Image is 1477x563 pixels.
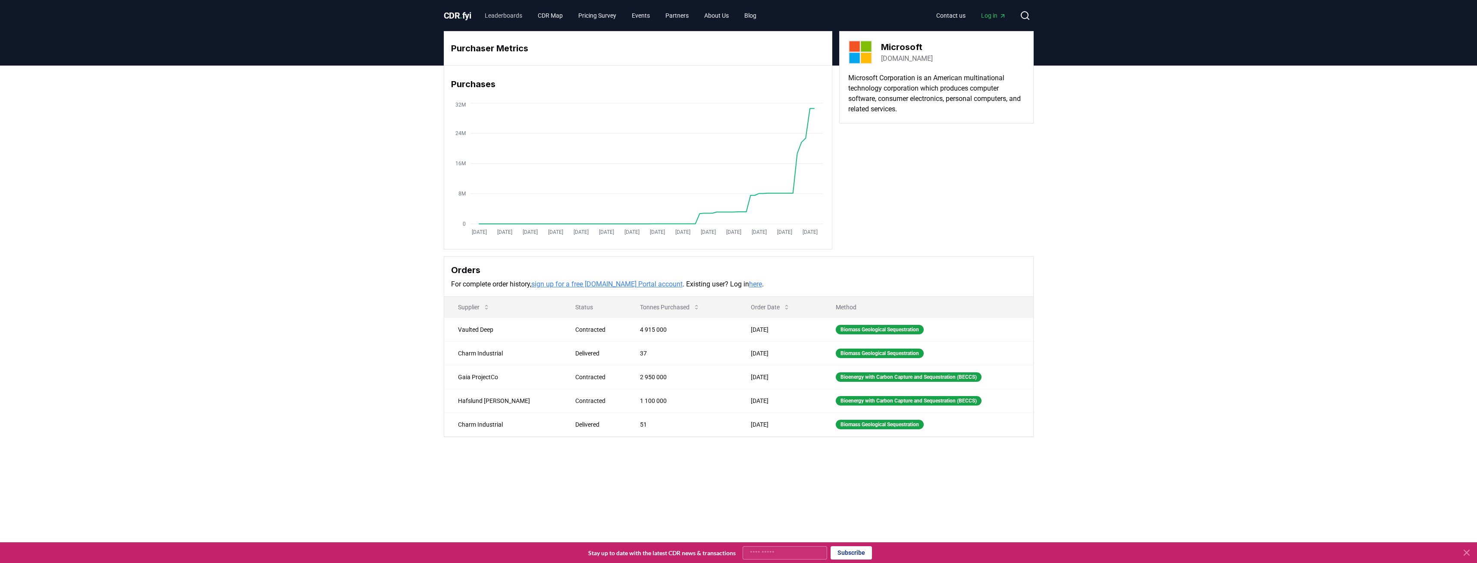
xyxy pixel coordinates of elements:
[881,41,933,53] h3: Microsoft
[599,229,614,235] tspan: [DATE]
[458,191,466,197] tspan: 8M
[568,303,619,311] p: Status
[497,229,512,235] tspan: [DATE]
[836,372,982,382] div: Bioenergy with Carbon Capture and Sequestration (BECCS)
[751,229,766,235] tspan: [DATE]
[455,102,466,108] tspan: 32M
[626,365,737,389] td: 2 950 000
[981,11,1006,20] span: Log in
[460,10,462,21] span: .
[451,299,497,316] button: Supplier
[625,8,657,23] a: Events
[455,130,466,136] tspan: 24M
[575,349,619,358] div: Delivered
[531,280,683,288] a: sign up for a free [DOMAIN_NAME] Portal account
[836,420,924,429] div: Biomass Geological Sequestration
[675,229,690,235] tspan: [DATE]
[829,303,1026,311] p: Method
[737,8,763,23] a: Blog
[626,389,737,412] td: 1 100 000
[573,229,588,235] tspan: [DATE]
[626,412,737,436] td: 51
[697,8,736,23] a: About Us
[836,325,924,334] div: Biomass Geological Sequestration
[881,53,933,64] a: [DOMAIN_NAME]
[451,78,825,91] h3: Purchases
[444,10,471,21] span: CDR fyi
[444,412,562,436] td: Charm Industrial
[548,229,563,235] tspan: [DATE]
[575,373,619,381] div: Contracted
[478,8,529,23] a: Leaderboards
[700,229,715,235] tspan: [DATE]
[974,8,1013,23] a: Log in
[575,325,619,334] div: Contracted
[471,229,486,235] tspan: [DATE]
[633,299,707,316] button: Tonnes Purchased
[451,279,1026,289] p: For complete order history, . Existing user? Log in .
[444,365,562,389] td: Gaia ProjectCo
[463,221,466,227] tspan: 0
[575,420,619,429] div: Delivered
[737,389,822,412] td: [DATE]
[444,341,562,365] td: Charm Industrial
[929,8,972,23] a: Contact us
[836,349,924,358] div: Biomass Geological Sequestration
[737,318,822,341] td: [DATE]
[737,365,822,389] td: [DATE]
[848,40,872,64] img: Microsoft-logo
[726,229,741,235] tspan: [DATE]
[444,9,471,22] a: CDR.fyi
[848,73,1025,114] p: Microsoft Corporation is an American multinational technology corporation which produces computer...
[737,341,822,365] td: [DATE]
[649,229,665,235] tspan: [DATE]
[522,229,537,235] tspan: [DATE]
[531,8,570,23] a: CDR Map
[744,299,797,316] button: Order Date
[455,160,466,167] tspan: 16M
[737,412,822,436] td: [DATE]
[478,8,763,23] nav: Main
[659,8,696,23] a: Partners
[571,8,623,23] a: Pricing Survey
[626,318,737,341] td: 4 915 000
[575,396,619,405] div: Contracted
[802,229,817,235] tspan: [DATE]
[444,389,562,412] td: Hafslund [PERSON_NAME]
[836,396,982,406] div: Bioenergy with Carbon Capture and Sequestration (BECCS)
[451,264,1026,277] h3: Orders
[929,8,1013,23] nav: Main
[749,280,762,288] a: here
[777,229,792,235] tspan: [DATE]
[624,229,639,235] tspan: [DATE]
[444,318,562,341] td: Vaulted Deep
[451,42,825,55] h3: Purchaser Metrics
[626,341,737,365] td: 37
